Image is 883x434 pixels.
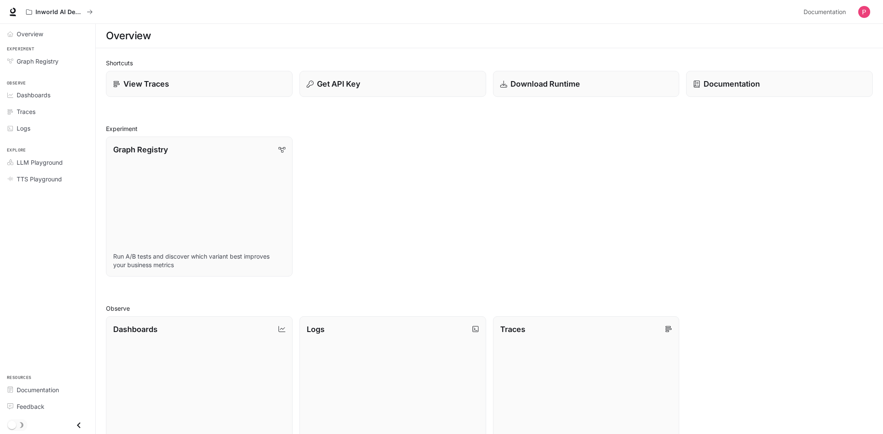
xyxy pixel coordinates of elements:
p: Dashboards [113,323,158,335]
a: Logs [3,121,92,136]
span: TTS Playground [17,175,62,184]
a: Dashboards [3,87,92,102]
a: Documentation [800,3,852,20]
span: Traces [17,107,35,116]
p: Run A/B tests and discover which variant best improves your business metrics [113,252,285,269]
span: LLM Playground [17,158,63,167]
span: Graph Registry [17,57,59,66]
a: TTS Playground [3,172,92,186]
h2: Experiment [106,124,873,133]
a: Overview [3,26,92,41]
h2: Observe [106,304,873,313]
p: Traces [500,323,525,335]
img: User avatar [858,6,870,18]
a: LLM Playground [3,155,92,170]
span: Logs [17,124,30,133]
a: Feedback [3,399,92,414]
p: Inworld AI Demos [35,9,83,16]
p: Graph Registry [113,144,168,155]
p: Logs [307,323,325,335]
a: Documentation [3,382,92,397]
span: Documentation [17,385,59,394]
button: Close drawer [69,417,88,434]
p: Get API Key [317,78,360,90]
a: Download Runtime [493,71,680,97]
h2: Shortcuts [106,58,873,67]
span: Overview [17,29,43,38]
a: Graph RegistryRun A/B tests and discover which variant best improves your business metrics [106,137,293,277]
a: View Traces [106,71,293,97]
h1: Overview [106,27,151,44]
a: Documentation [686,71,873,97]
p: Documentation [704,78,760,90]
span: Dashboards [17,90,50,99]
a: Graph Registry [3,54,92,69]
span: Feedback [17,402,44,411]
p: Download Runtime [510,78,580,90]
span: Documentation [804,7,846,17]
a: Traces [3,104,92,119]
button: Get API Key [299,71,486,97]
p: View Traces [123,78,169,90]
button: All workspaces [22,3,97,20]
span: Dark mode toggle [8,420,16,429]
button: User avatar [856,3,873,20]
